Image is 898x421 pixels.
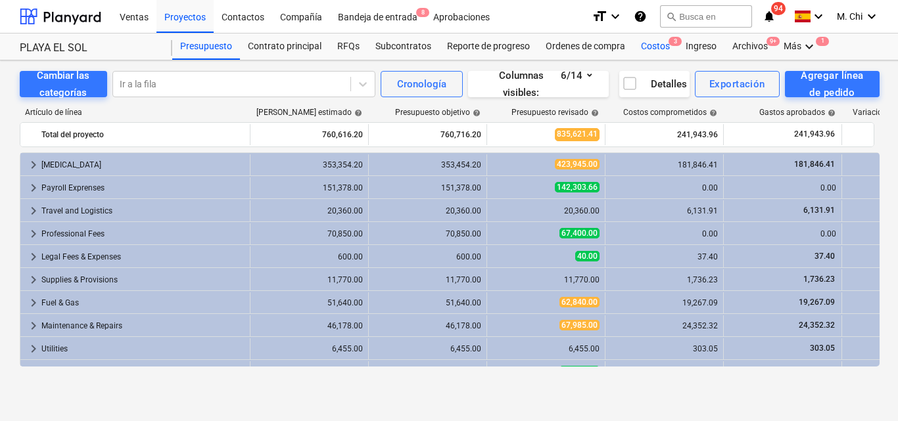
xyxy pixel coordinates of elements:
[555,128,600,141] span: 835,621.41
[559,366,600,376] span: 19,064.75
[41,200,245,221] div: Travel and Logistics
[374,124,481,145] div: 760,716.20
[559,297,600,307] span: 62,840.00
[799,67,865,102] div: Agregar línea de pedido
[256,298,363,307] div: 51,640.00
[395,108,481,117] div: Presupuesto objetivo
[793,129,836,140] span: 241,943.96
[634,9,647,24] i: Base de conocimientos
[26,295,41,311] span: keyboard_arrow_right
[511,108,599,117] div: Presupuesto revisado
[802,206,836,215] span: 6,131.91
[381,71,463,97] button: Cronología
[801,39,817,55] i: keyboard_arrow_down
[492,206,600,215] div: 20,360.00
[374,229,481,238] div: 70,850.00
[329,33,367,60] a: RFQs
[492,344,600,353] div: 6,455.00
[26,318,41,334] span: keyboard_arrow_right
[793,160,836,169] span: 181,846.41
[864,9,880,24] i: keyboard_arrow_down
[611,298,718,307] div: 19,267.09
[607,9,623,24] i: keyboard_arrow_down
[611,160,718,169] div: 181,846.41
[611,183,718,192] div: 0.00
[20,41,156,55] div: PLAYA EL SOL
[633,33,678,60] a: Costos3
[832,358,898,421] iframe: Chat Widget
[374,206,481,215] div: 20,360.00
[555,159,600,169] span: 423,945.00
[20,71,107,97] button: Cambiar las categorías
[256,321,363,330] div: 46,178.00
[416,8,429,17] span: 8
[575,251,600,261] span: 40.00
[26,272,41,288] span: keyboard_arrow_right
[538,33,633,60] a: Ordenes de compra
[809,343,836,353] span: 303.05
[759,108,836,117] div: Gastos aprobados
[41,361,245,382] div: Insurance
[374,344,481,353] div: 6,455.00
[678,33,724,60] a: Ingreso
[374,160,481,169] div: 353,454.20
[623,108,717,117] div: Costos comprometidos
[41,223,245,244] div: Professional Fees
[468,71,609,97] button: Columnas visibles:6/14
[729,229,836,238] div: 0.00
[256,206,363,215] div: 20,360.00
[41,292,245,313] div: Fuel & Gas
[707,109,717,117] span: help
[729,183,836,192] div: 0.00
[611,229,718,238] div: 0.00
[633,33,678,60] div: Costos
[785,71,880,97] button: Agregar línea de pedido
[397,76,446,93] div: Cronología
[41,246,245,267] div: Legal Fees & Expenses
[666,11,676,22] span: search
[724,33,776,60] a: Archivos9+
[26,180,41,196] span: keyboard_arrow_right
[26,341,41,357] span: keyboard_arrow_right
[439,33,538,60] a: Reporte de progreso
[771,2,786,15] span: 94
[41,315,245,336] div: Maintenance & Repairs
[559,320,600,330] span: 67,985.00
[811,9,826,24] i: keyboard_arrow_down
[256,252,363,261] div: 600.00
[256,108,362,117] div: [PERSON_NAME] estimado
[837,11,863,22] span: M. Chi
[256,344,363,353] div: 6,455.00
[622,76,687,93] div: Detalles
[484,67,593,102] div: Columnas visibles : 6/14
[816,37,829,46] span: 1
[256,160,363,169] div: 353,354.20
[41,177,245,198] div: Payroll Exprenses
[256,275,363,284] div: 11,770.00
[559,228,600,238] span: 67,400.00
[611,124,718,145] div: 241,943.96
[797,321,836,330] span: 24,352.32
[41,154,245,175] div: [MEDICAL_DATA]
[763,9,776,24] i: notifications
[26,249,41,265] span: keyboard_arrow_right
[709,76,765,93] div: Exportación
[367,33,439,60] a: Subcontratos
[611,321,718,330] div: 24,352.32
[172,33,240,60] a: Presupuesto
[592,9,607,24] i: format_size
[611,206,718,215] div: 6,131.91
[26,226,41,242] span: keyboard_arrow_right
[256,183,363,192] div: 151,378.00
[26,364,41,380] span: keyboard_arrow_right
[825,109,836,117] span: help
[374,298,481,307] div: 51,640.00
[832,358,898,421] div: Widget de chat
[35,67,91,102] div: Cambiar las categorías
[240,33,329,60] a: Contrato principal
